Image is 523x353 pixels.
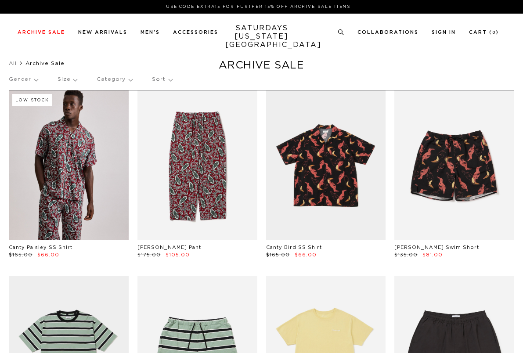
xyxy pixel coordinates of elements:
[9,61,17,66] a: All
[394,252,418,257] span: $135.00
[9,69,38,90] p: Gender
[78,30,127,35] a: New Arrivals
[18,30,65,35] a: Archive Sale
[492,31,496,35] small: 0
[432,30,456,35] a: Sign In
[422,252,443,257] span: $81.00
[266,245,322,250] a: Canty Bird SS Shirt
[266,252,290,257] span: $165.00
[137,252,161,257] span: $175.00
[394,245,479,250] a: [PERSON_NAME] Swim Short
[469,30,499,35] a: Cart (0)
[137,245,201,250] a: [PERSON_NAME] Pant
[225,24,298,49] a: SATURDAYS[US_STATE][GEOGRAPHIC_DATA]
[141,30,160,35] a: Men's
[295,252,317,257] span: $66.00
[173,30,218,35] a: Accessories
[357,30,418,35] a: Collaborations
[25,61,65,66] span: Archive Sale
[166,252,190,257] span: $105.00
[58,69,77,90] p: Size
[12,94,52,106] div: Low Stock
[152,69,172,90] p: Sort
[9,245,72,250] a: Canty Paisley SS Shirt
[37,252,59,257] span: $66.00
[9,252,32,257] span: $165.00
[97,69,132,90] p: Category
[21,4,495,10] p: Use Code EXTRA15 for Further 15% Off Archive Sale Items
